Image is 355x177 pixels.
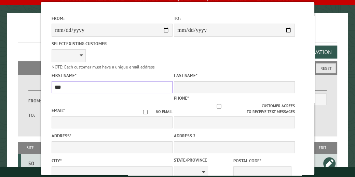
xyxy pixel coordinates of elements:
input: Customer agrees to receive text messages [176,104,262,109]
label: From: [28,98,46,104]
label: Dates [28,83,101,91]
label: From: [52,15,173,22]
button: Reset [316,63,336,73]
input: No email [135,110,156,114]
label: Address [52,132,173,139]
label: State/Province [174,157,232,163]
label: City [52,157,173,164]
label: Last Name [174,72,295,79]
label: Select existing customer [52,40,173,47]
div: [DATE] - [DATE] [41,160,107,167]
label: Customer agrees to receive text messages [174,103,295,115]
th: Edit [308,142,337,154]
label: Postal Code [233,157,291,164]
label: To: [174,15,295,22]
label: Phone [174,95,189,101]
small: NOTE: Each customer must have a unique email address. [52,64,155,70]
label: First Name [52,72,173,79]
label: Address 2 [174,132,295,139]
th: Site [21,142,40,154]
h2: Filters [18,61,337,74]
th: Dates [40,142,108,154]
label: Email [52,108,65,113]
div: 50 [24,160,39,167]
label: To: [28,112,46,118]
label: No email [135,109,173,115]
h1: Reservations [18,24,337,43]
